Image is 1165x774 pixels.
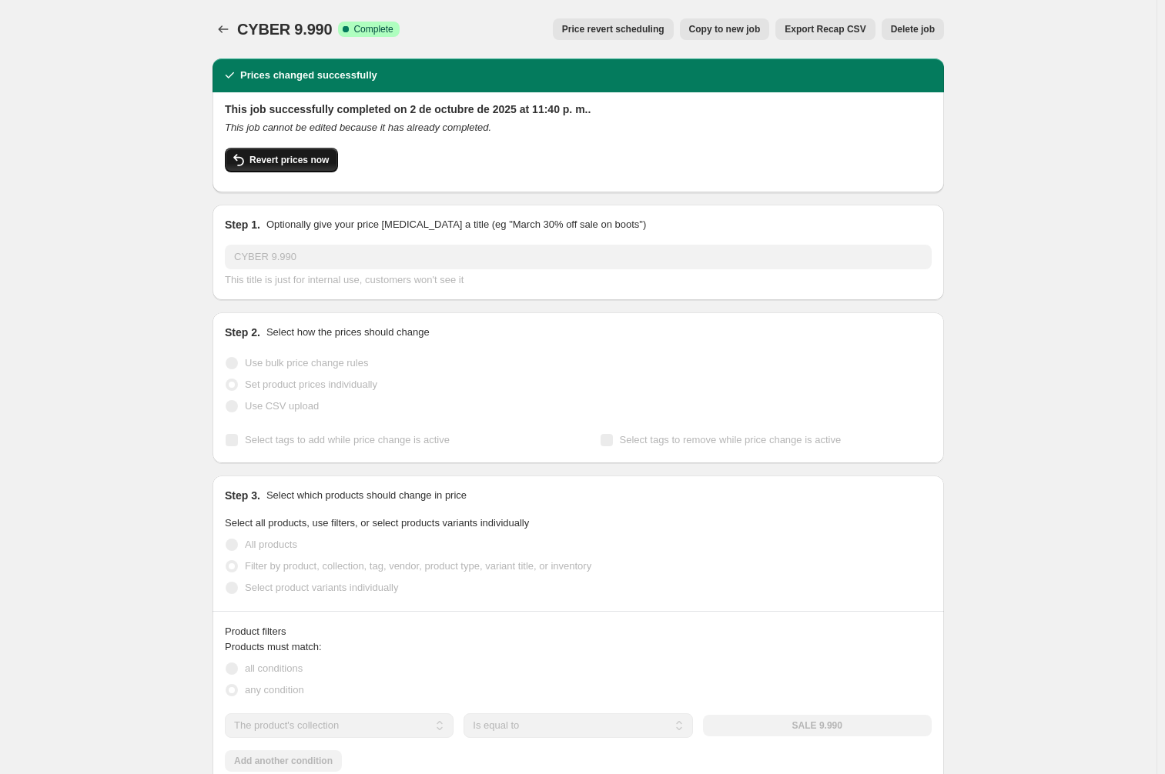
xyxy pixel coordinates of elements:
span: Complete [353,23,393,35]
span: Use CSV upload [245,400,319,412]
input: 30% off holiday sale [225,245,932,269]
span: Select all products, use filters, or select products variants individually [225,517,529,529]
h2: Step 1. [225,217,260,232]
span: Revert prices now [249,154,329,166]
p: Select how the prices should change [266,325,430,340]
span: Export Recap CSV [785,23,865,35]
span: Copy to new job [689,23,761,35]
span: all conditions [245,662,303,674]
span: Price revert scheduling [562,23,665,35]
h2: Prices changed successfully [240,68,377,83]
button: Delete job [882,18,944,40]
i: This job cannot be edited because it has already completed. [225,122,491,133]
span: Select product variants individually [245,582,398,593]
p: Optionally give your price [MEDICAL_DATA] a title (eg "March 30% off sale on boots") [266,217,646,232]
span: Use bulk price change rules [245,357,368,369]
button: Price revert scheduling [553,18,674,40]
span: Products must match: [225,641,322,652]
div: Product filters [225,624,932,639]
button: Export Recap CSV [775,18,875,40]
span: Set product prices individually [245,379,377,390]
p: Select which products should change in price [266,488,467,503]
span: CYBER 9.990 [237,21,332,38]
span: any condition [245,684,304,696]
button: Price change jobs [213,18,234,40]
span: Filter by product, collection, tag, vendor, product type, variant title, or inventory [245,560,591,572]
h2: Step 3. [225,488,260,503]
span: All products [245,539,297,550]
button: Copy to new job [680,18,770,40]
h2: This job successfully completed on 2 de octubre de 2025 at 11:40 p. m.. [225,102,932,117]
h2: Step 2. [225,325,260,340]
span: Select tags to add while price change is active [245,434,450,445]
span: This title is just for internal use, customers won't see it [225,274,464,285]
span: Delete job [891,23,935,35]
button: Revert prices now [225,148,338,172]
span: Select tags to remove while price change is active [620,434,842,445]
